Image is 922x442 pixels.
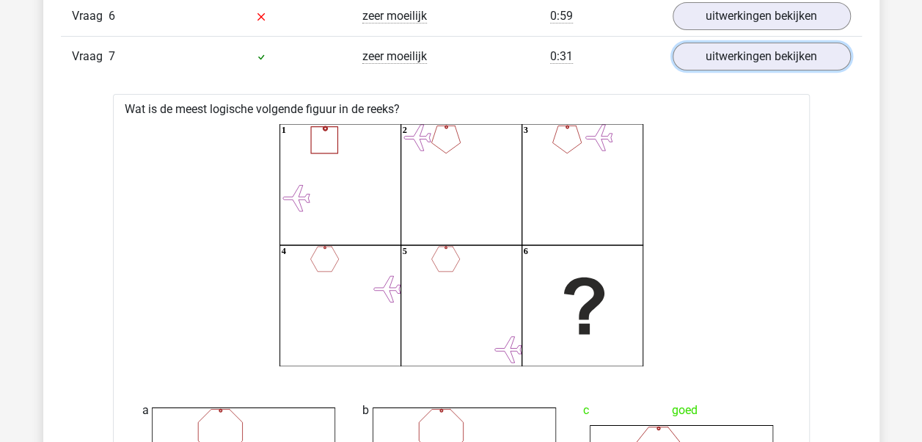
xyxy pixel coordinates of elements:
span: 0:31 [550,49,573,64]
text: 1 [281,126,285,136]
span: 7 [109,49,115,63]
span: Vraag [72,48,109,65]
text: 4 [281,247,285,257]
span: zeer moeilijk [362,49,427,64]
text: 2 [402,126,406,136]
text: 6 [523,247,527,257]
span: b [362,396,369,425]
span: zeer moeilijk [362,9,427,23]
span: 0:59 [550,9,573,23]
text: 3 [523,126,527,136]
a: uitwerkingen bekijken [673,2,851,30]
span: 6 [109,9,115,23]
div: goed [583,396,780,425]
span: Vraag [72,7,109,25]
span: a [142,396,149,425]
span: c [583,396,589,425]
a: uitwerkingen bekijken [673,43,851,70]
text: 5 [402,247,406,257]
